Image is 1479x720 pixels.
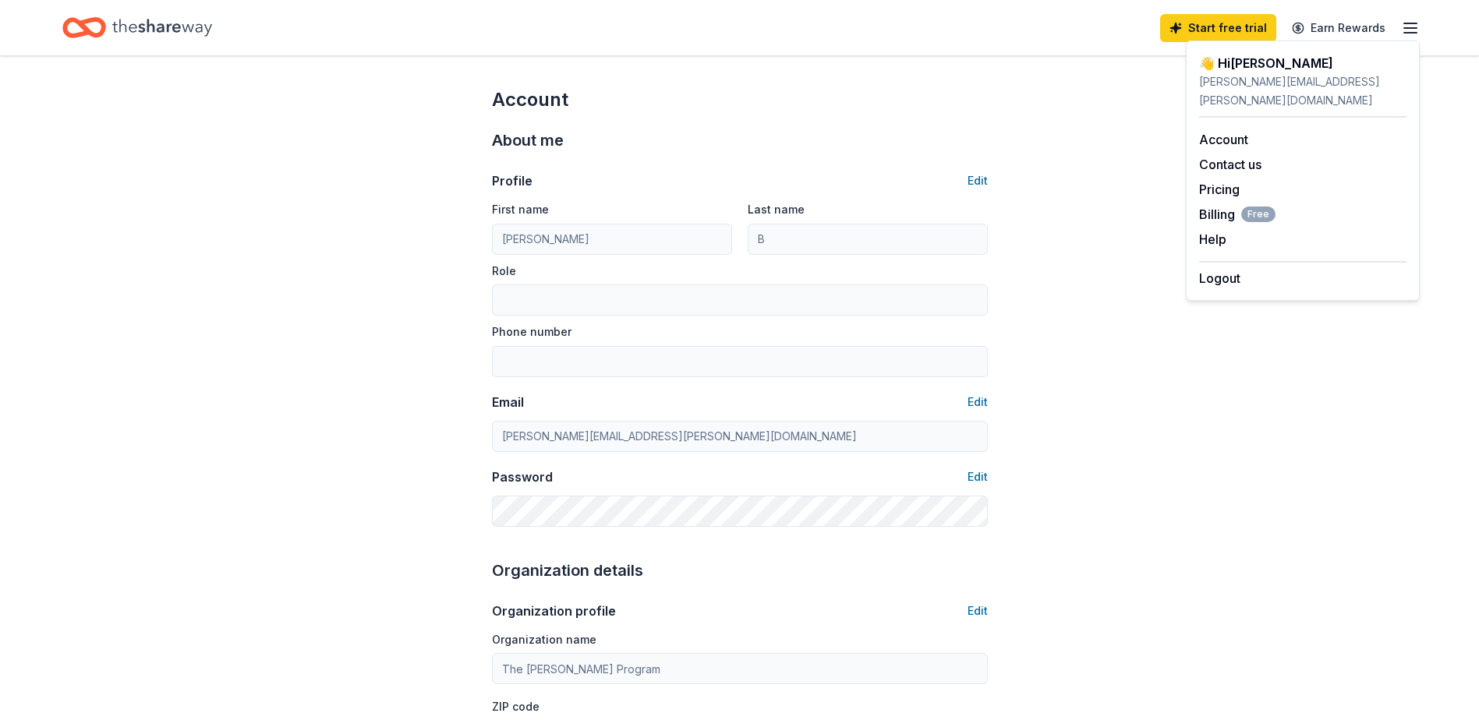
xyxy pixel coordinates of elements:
a: Home [62,9,212,46]
button: Edit [968,393,988,411]
span: Free [1241,206,1276,222]
button: Edit [968,602,988,620]
div: Email [492,393,524,411]
a: Earn Rewards [1283,14,1395,42]
a: Start free trial [1160,14,1276,42]
div: [PERSON_NAME][EMAIL_ADDRESS][PERSON_NAME][DOMAIN_NAME] [1199,72,1406,110]
label: ZIP code [492,699,540,715]
div: Profile [492,171,533,190]
label: Phone number [492,324,571,340]
label: First name [492,202,549,217]
label: Last name [748,202,805,217]
span: Billing [1199,205,1276,224]
div: Password [492,468,553,486]
button: BillingFree [1199,205,1276,224]
label: Role [492,263,516,279]
button: Logout [1199,269,1240,288]
div: Account [492,87,988,112]
button: Help [1199,230,1226,249]
button: Contact us [1199,155,1261,174]
a: Pricing [1199,182,1240,197]
label: Organization name [492,632,596,648]
button: Edit [968,468,988,486]
button: Edit [968,171,988,190]
a: Account [1199,132,1248,147]
div: Organization profile [492,602,616,620]
div: 👋 Hi [PERSON_NAME] [1199,54,1406,72]
div: Organization details [492,558,988,583]
div: About me [492,128,988,153]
